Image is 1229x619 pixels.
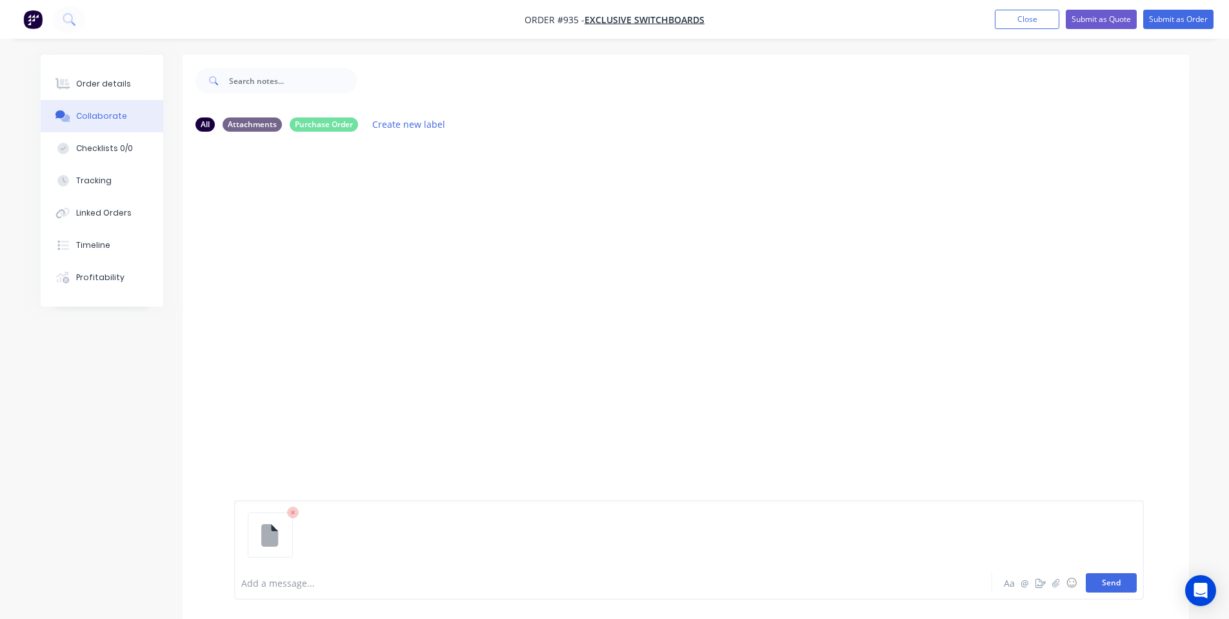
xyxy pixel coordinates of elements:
[76,272,125,283] div: Profitability
[41,100,163,132] button: Collaborate
[76,207,132,219] div: Linked Orders
[366,116,452,133] button: Create new label
[223,117,282,132] div: Attachments
[76,143,133,154] div: Checklists 0/0
[41,261,163,294] button: Profitability
[23,10,43,29] img: Factory
[1002,575,1017,591] button: Aa
[76,110,127,122] div: Collaborate
[1066,10,1137,29] button: Submit as Quote
[76,78,131,90] div: Order details
[1064,575,1079,591] button: ☺
[195,117,215,132] div: All
[76,239,110,251] div: Timeline
[1017,575,1033,591] button: @
[1143,10,1214,29] button: Submit as Order
[76,175,112,187] div: Tracking
[1086,573,1137,593] button: Send
[41,68,163,100] button: Order details
[229,68,357,94] input: Search notes...
[525,14,585,26] span: Order #935 -
[585,14,704,26] a: Exclusive Switchboards
[41,229,163,261] button: Timeline
[290,117,358,132] div: Purchase Order
[41,197,163,229] button: Linked Orders
[1185,575,1216,606] div: Open Intercom Messenger
[41,165,163,197] button: Tracking
[995,10,1059,29] button: Close
[41,132,163,165] button: Checklists 0/0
